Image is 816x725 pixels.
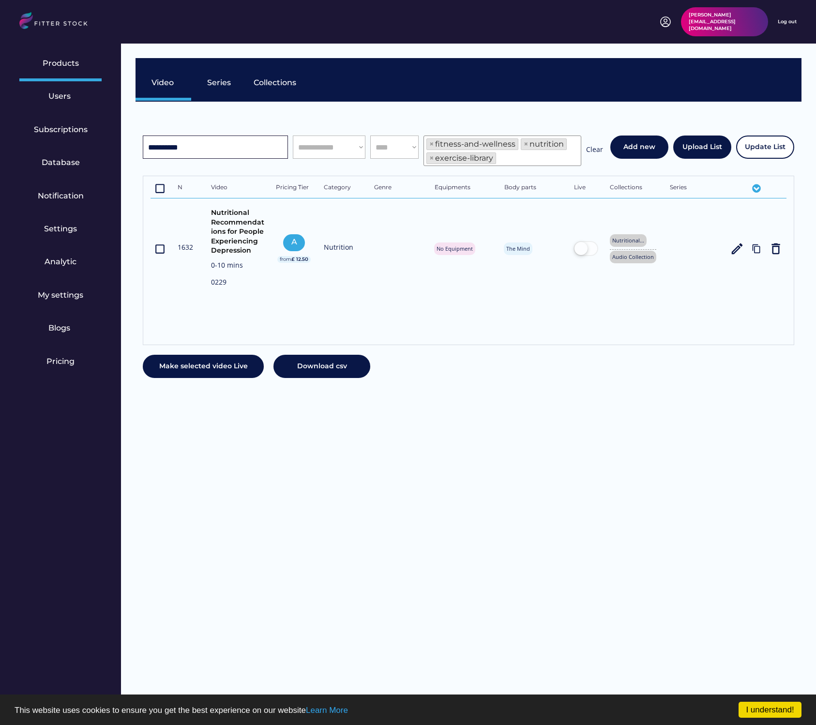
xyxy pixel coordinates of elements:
[154,181,166,196] button: crop_din
[154,182,166,195] text: crop_din
[574,183,598,193] div: Live
[254,77,296,88] div: Collections
[506,245,530,252] div: The Mind
[670,183,718,193] div: Series
[46,356,75,367] div: Pricing
[38,290,83,301] div: My settings
[19,12,96,32] img: LOGO.svg
[43,58,79,69] div: Products
[736,136,794,159] button: Update List
[280,256,291,263] div: from
[44,224,77,234] div: Settings
[42,157,80,168] div: Database
[689,12,760,32] div: [PERSON_NAME][EMAIL_ADDRESS][DOMAIN_NAME]
[211,208,264,256] div: Nutritional Recommendations for People Experiencing Depression
[34,124,88,135] div: Subscriptions
[15,706,801,714] p: This website uses cookies to ensure you get the best experience on our website
[778,18,797,25] div: Log out
[211,260,264,272] div: 0-10 mins
[48,91,73,102] div: Users
[38,191,84,201] div: Notification
[429,154,434,162] span: ×
[154,242,166,255] text: crop_din
[273,355,370,378] button: Download csv
[48,323,73,333] div: Blogs
[426,152,496,164] li: exercise-library
[437,245,473,252] div: No Equipment
[151,77,176,88] div: Video
[730,242,744,256] button: edit
[324,242,363,255] div: Nutrition
[178,242,199,252] div: 1632
[426,138,518,150] li: fitness-and-wellness
[211,277,264,289] div: 0229
[610,183,658,193] div: Collections
[374,183,423,193] div: Genre
[207,77,231,88] div: Series
[154,242,166,256] button: crop_din
[435,183,493,193] div: Equipments
[45,257,76,267] div: Analytic
[306,706,348,715] a: Learn More
[178,183,199,193] div: N
[276,183,312,193] div: Pricing Tier
[612,253,654,260] div: Audio Collection
[586,145,603,157] div: Clear
[673,136,731,159] button: Upload List
[143,355,264,378] button: Make selected video Live
[612,237,644,244] div: Nutritional...
[610,136,668,159] button: Add new
[521,138,567,150] li: nutrition
[324,183,363,193] div: Category
[524,140,529,148] span: ×
[769,242,783,256] button: delete_outline
[286,237,302,247] div: A
[291,256,308,263] div: £ 12.50
[739,702,801,718] a: I understand!
[211,183,264,193] div: Video
[660,16,671,28] img: profile-circle.svg
[504,183,562,193] div: Body parts
[429,140,434,148] span: ×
